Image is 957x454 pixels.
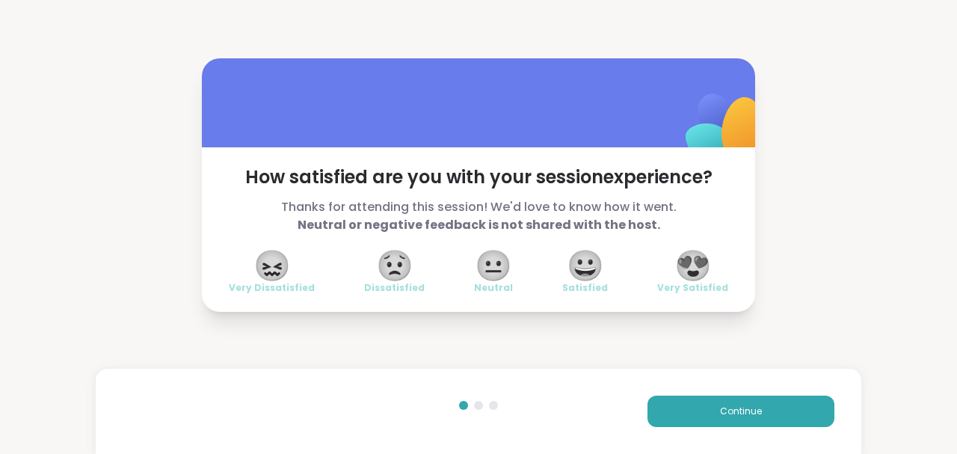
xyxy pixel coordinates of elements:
[229,282,315,294] span: Very Dissatisfied
[647,396,834,427] button: Continue
[253,252,291,279] span: 😖
[229,198,728,234] span: Thanks for attending this session! We'd love to know how it went.
[298,216,660,233] b: Neutral or negative feedback is not shared with the host.
[376,252,413,279] span: 😟
[562,282,608,294] span: Satisfied
[475,252,512,279] span: 😐
[720,405,762,418] span: Continue
[229,165,728,189] span: How satisfied are you with your session experience?
[474,282,513,294] span: Neutral
[364,282,425,294] span: Dissatisfied
[657,282,728,294] span: Very Satisfied
[674,252,712,279] span: 😍
[650,55,799,203] img: ShareWell Logomark
[567,252,604,279] span: 😀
